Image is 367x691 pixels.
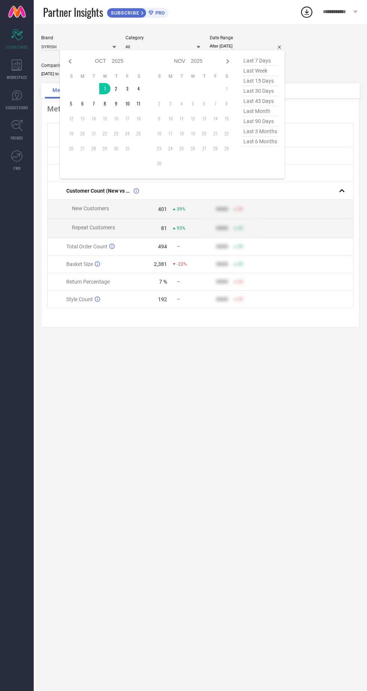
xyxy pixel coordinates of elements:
[242,106,279,116] span: last month
[221,73,232,79] th: Saturday
[99,143,110,154] td: Wed Oct 29 2025
[122,98,133,109] td: Fri Oct 10 2025
[242,76,279,86] span: last 15 days
[133,73,144,79] th: Saturday
[52,87,73,93] span: Metrics
[122,113,133,124] td: Fri Oct 17 2025
[66,244,107,250] span: Total Order Count
[99,113,110,124] td: Wed Oct 15 2025
[177,262,187,267] span: -22%
[176,143,187,154] td: Tue Nov 25 2025
[221,83,232,94] td: Sat Nov 01 2025
[238,244,243,249] span: 50
[158,206,167,212] div: 401
[7,74,27,80] span: WORKSPACE
[122,143,133,154] td: Fri Oct 31 2025
[88,113,99,124] td: Tue Oct 14 2025
[66,296,93,302] span: Style Count
[72,224,115,230] span: Repeat Customers
[221,113,232,124] td: Sat Nov 15 2025
[110,143,122,154] td: Thu Oct 30 2025
[41,63,116,68] div: Comparison Period
[216,206,228,212] div: 9999
[110,128,122,139] td: Thu Oct 23 2025
[242,116,279,126] span: last 90 days
[238,297,243,302] span: 50
[176,98,187,109] td: Tue Nov 04 2025
[107,6,169,18] a: SUBSCRIBEPRO
[77,113,88,124] td: Mon Oct 13 2025
[216,261,228,267] div: 9999
[154,113,165,124] td: Sun Nov 09 2025
[66,279,110,285] span: Return Percentage
[122,73,133,79] th: Friday
[88,143,99,154] td: Tue Oct 28 2025
[99,128,110,139] td: Wed Oct 22 2025
[110,98,122,109] td: Thu Oct 09 2025
[154,261,167,267] div: 2,381
[41,35,116,40] div: Brand
[216,296,228,302] div: 9999
[154,73,165,79] th: Sunday
[110,113,122,124] td: Thu Oct 16 2025
[165,143,176,154] td: Mon Nov 24 2025
[77,128,88,139] td: Mon Oct 20 2025
[6,105,28,110] span: SUGGESTIONS
[122,128,133,139] td: Fri Oct 24 2025
[176,73,187,79] th: Tuesday
[88,128,99,139] td: Tue Oct 21 2025
[88,98,99,109] td: Tue Oct 07 2025
[216,244,228,250] div: 9999
[198,128,210,139] td: Thu Nov 20 2025
[165,113,176,124] td: Mon Nov 10 2025
[238,262,243,267] span: 50
[221,98,232,109] td: Sat Nov 08 2025
[221,143,232,154] td: Sat Nov 29 2025
[210,113,221,124] td: Fri Nov 14 2025
[242,96,279,106] span: last 45 days
[159,279,167,285] div: 7 %
[77,73,88,79] th: Monday
[300,5,313,19] div: Open download list
[187,113,198,124] td: Wed Nov 12 2025
[198,73,210,79] th: Thursday
[77,98,88,109] td: Mon Oct 06 2025
[72,205,109,211] span: New Customers
[165,73,176,79] th: Monday
[125,35,200,40] div: Category
[110,73,122,79] th: Thursday
[154,10,165,16] span: PRO
[198,113,210,124] td: Thu Nov 13 2025
[221,128,232,139] td: Sat Nov 22 2025
[165,128,176,139] td: Mon Nov 17 2025
[43,4,103,20] span: Partner Insights
[187,143,198,154] td: Wed Nov 26 2025
[242,137,279,147] span: last 6 months
[122,83,133,94] td: Fri Oct 03 2025
[198,98,210,109] td: Thu Nov 06 2025
[47,104,354,113] div: Metrics
[154,158,165,169] td: Sun Nov 30 2025
[154,143,165,154] td: Sun Nov 23 2025
[177,207,185,212] span: 39%
[238,226,243,231] span: 50
[66,128,77,139] td: Sun Oct 19 2025
[41,70,116,78] input: Select comparison period
[77,143,88,154] td: Mon Oct 27 2025
[210,42,285,50] input: Select date range
[110,83,122,94] td: Thu Oct 02 2025
[66,188,132,194] span: Customer Count (New vs Repeat)
[216,225,228,231] div: 9999
[242,56,279,66] span: last 7 days
[165,98,176,109] td: Mon Nov 03 2025
[198,143,210,154] td: Thu Nov 27 2025
[6,44,28,50] span: SCORECARDS
[66,98,77,109] td: Sun Oct 05 2025
[177,279,180,284] span: —
[66,261,93,267] span: Basket Size
[133,113,144,124] td: Sat Oct 18 2025
[154,128,165,139] td: Sun Nov 16 2025
[210,98,221,109] td: Fri Nov 07 2025
[242,86,279,96] span: last 30 days
[133,128,144,139] td: Sat Oct 25 2025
